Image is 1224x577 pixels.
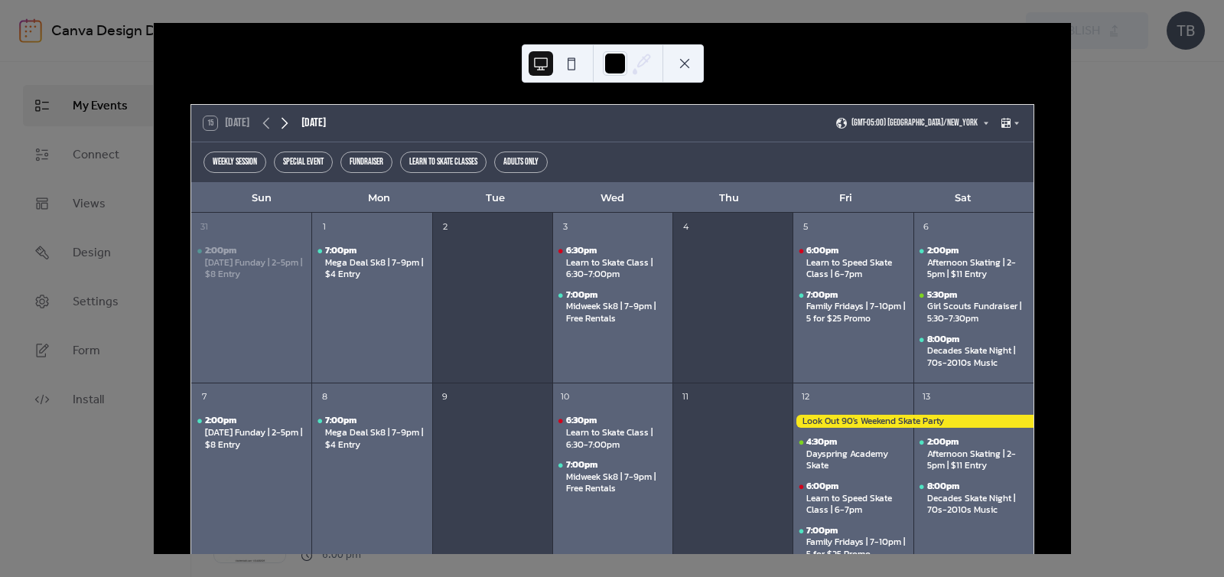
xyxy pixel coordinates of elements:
div: Midweek Sk8 | 7-9pm | Free Rentals [566,471,666,495]
div: Decades Skate Night | 70s-2010s Music [913,481,1034,517]
span: 2:00pm [205,415,238,427]
span: 6:00pm [806,481,840,493]
span: 8:00pm [927,334,961,346]
div: 11 [677,388,694,405]
div: Sat [904,183,1021,214]
span: 8:00pm [927,481,961,493]
div: Learn to Speed Skate Class | 6-7pm [793,481,913,517]
div: Look Out 90's Weekend Skate Party [793,415,1034,428]
div: Afternoon Skating | 2-5pm | $11 Entry [913,245,1034,281]
div: Learn to Speed Skate Class | 6-7pm [793,245,913,281]
span: 7:00pm [806,525,839,537]
span: 5:30pm [927,289,959,302]
div: Midweek Sk8 | 7-9pm | Free Rentals [552,459,672,495]
div: Learn to Skate Classes [400,152,487,173]
div: [DATE] [301,114,326,132]
div: 8 [316,388,333,405]
div: Mega Deal Sk8 | 7-9pm | $4 Entry [325,257,425,281]
span: 2:00pm [927,436,960,448]
div: 31 [196,218,213,235]
div: 10 [557,388,574,405]
span: 7:00pm [566,289,599,302]
div: Girl Scouts Fundraiser | 5:30-7:30pm [927,301,1027,324]
div: Mega Deal Sk8 | 7-9pm | $4 Entry [311,245,431,281]
div: Learn to Speed Skate Class | 6-7pm [806,257,907,281]
div: 12 [797,388,814,405]
div: 9 [437,388,454,405]
span: 6:30pm [566,415,598,427]
span: 4:30pm [806,436,838,448]
div: Learn to Speed Skate Class | 6-7pm [806,493,907,517]
div: Girl Scouts Fundraiser | 5:30-7:30pm [913,289,1034,325]
div: Mega Deal Sk8 | 7-9pm | $4 Entry [325,427,425,451]
div: 3 [557,218,574,235]
div: Family Fridays | 7-10pm | 5 for $25 Promo [806,536,907,560]
div: Mon [321,183,438,214]
div: Afternoon Skating | 2-5pm | $11 Entry [927,257,1027,281]
span: 6:30pm [566,245,598,257]
span: 7:00pm [325,245,358,257]
div: Thu [671,183,788,214]
span: 2:00pm [205,245,238,257]
div: Learn to Skate Class | 6:30-7:00pm [566,257,666,281]
div: Learn to Skate Class | 6:30-7:00pm [566,427,666,451]
span: 7:00pm [566,459,599,471]
div: [DATE] Funday | 2-5pm | $8 Entry [205,257,305,281]
div: Afternoon Skating | 2-5pm | $11 Entry [913,436,1034,472]
div: 6 [918,218,935,235]
span: (GMT-05:00) [GEOGRAPHIC_DATA]/New_York [851,119,978,128]
div: Adults Only [494,152,548,173]
div: 7 [196,388,213,405]
div: Dayspring Academy Skate [793,436,913,472]
div: Family Fridays | 7-10pm | 5 for $25 Promo [793,289,913,325]
div: Tue [437,183,554,214]
div: Learn to Skate Class | 6:30-7:00pm [552,245,672,281]
div: Weekly Session [203,152,266,173]
div: 5 [797,218,814,235]
div: Sunday Funday | 2-5pm | $8 Entry [191,245,311,281]
span: 7:00pm [325,415,358,427]
div: 1 [316,218,333,235]
div: Sunday Funday | 2-5pm | $8 Entry [191,415,311,451]
div: Fundraiser [340,152,392,173]
div: Decades Skate Night | 70s-2010s Music [913,334,1034,370]
div: Dayspring Academy Skate [806,448,907,472]
div: Midweek Sk8 | 7-9pm | Free Rentals [552,289,672,325]
div: [DATE] Funday | 2-5pm | $8 Entry [205,427,305,451]
div: Afternoon Skating | 2-5pm | $11 Entry [927,448,1027,472]
div: Family Fridays | 7-10pm | 5 for $25 Promo [806,301,907,324]
div: Decades Skate Night | 70s-2010s Music [927,493,1027,517]
div: Wed [554,183,671,214]
div: Mega Deal Sk8 | 7-9pm | $4 Entry [311,415,431,451]
span: 2:00pm [927,245,960,257]
span: 7:00pm [806,289,839,302]
span: 6:00pm [806,245,840,257]
div: Learn to Skate Class | 6:30-7:00pm [552,415,672,451]
div: Decades Skate Night | 70s-2010s Music [927,345,1027,369]
div: Sun [203,183,321,214]
div: Special Event [274,152,333,173]
div: Fri [788,183,905,214]
div: 4 [677,218,694,235]
div: Midweek Sk8 | 7-9pm | Free Rentals [566,301,666,324]
div: 13 [918,388,935,405]
div: 2 [437,218,454,235]
div: Family Fridays | 7-10pm | 5 for $25 Promo [793,525,913,561]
